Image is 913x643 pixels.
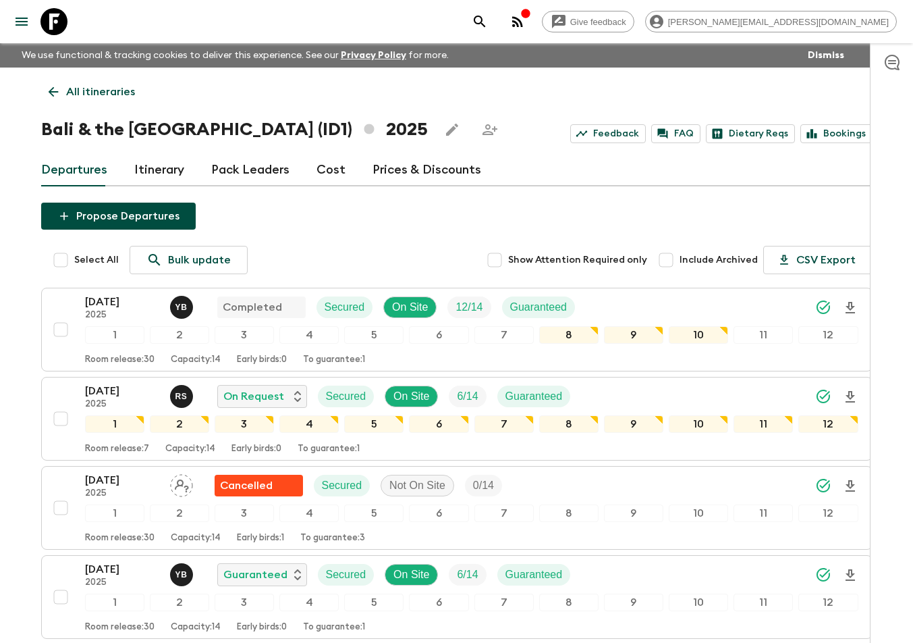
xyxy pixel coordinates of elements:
[842,567,858,584] svg: Download Onboarding
[85,622,155,633] p: Room release: 30
[734,415,793,433] div: 11
[763,246,873,274] button: CSV Export
[303,355,365,365] p: To guarantee: 1
[171,355,221,365] p: Capacity: 14
[150,594,209,611] div: 2
[279,594,339,611] div: 4
[815,388,831,405] svg: Synced Successfully
[669,505,728,522] div: 10
[604,594,663,611] div: 9
[409,415,468,433] div: 6
[604,326,663,344] div: 9
[842,300,858,316] svg: Download Onboarding
[455,299,482,315] p: 12 / 14
[215,326,274,344] div: 3
[798,326,858,344] div: 12
[539,505,599,522] div: 8
[66,84,135,100] p: All itineraries
[539,594,599,611] div: 8
[223,299,282,315] p: Completed
[449,564,486,586] div: Trip Fill
[85,383,159,399] p: [DATE]
[8,8,35,35] button: menu
[505,388,563,405] p: Guaranteed
[563,17,634,27] span: Give feedback
[392,299,428,315] p: On Site
[316,154,345,186] a: Cost
[473,478,494,494] p: 0 / 14
[85,399,159,410] p: 2025
[85,561,159,577] p: [DATE]
[279,326,339,344] div: 4
[457,567,478,583] p: 6 / 14
[41,555,873,639] button: [DATE]2025Yogi Bear (Indra Prayogi)GuaranteedSecuredOn SiteTrip FillGuaranteed123456789101112Room...
[409,594,468,611] div: 6
[215,594,274,611] div: 3
[211,154,289,186] a: Pack Leaders
[798,505,858,522] div: 12
[439,116,466,143] button: Edit this itinerary
[326,388,366,405] p: Secured
[510,299,568,315] p: Guaranteed
[85,310,159,321] p: 2025
[505,567,563,583] p: Guaranteed
[85,533,155,544] p: Room release: 30
[680,253,758,267] span: Include Archived
[734,326,793,344] div: 11
[651,124,700,143] a: FAQ
[393,388,429,405] p: On Site
[41,154,107,186] a: Departures
[170,478,193,489] span: Assign pack leader
[303,622,365,633] p: To guarantee: 1
[449,386,486,407] div: Trip Fill
[215,415,274,433] div: 3
[215,505,274,522] div: 3
[344,505,404,522] div: 5
[16,43,454,68] p: We use functional & tracking cookies to deliver this experience. See our for more.
[474,594,534,611] div: 7
[381,475,454,496] div: Not On Site
[171,533,221,544] p: Capacity: 14
[734,594,793,611] div: 11
[457,388,478,405] p: 6 / 14
[570,124,646,143] a: Feedback
[150,415,209,433] div: 2
[465,475,502,496] div: Trip Fill
[223,388,284,405] p: On Request
[237,533,284,544] p: Early birds: 1
[150,505,209,522] div: 2
[604,505,663,522] div: 9
[706,124,795,143] a: Dietary Reqs
[326,567,366,583] p: Secured
[134,154,184,186] a: Itinerary
[385,564,438,586] div: On Site
[389,478,445,494] p: Not On Site
[669,415,728,433] div: 10
[316,297,373,318] div: Secured
[508,253,647,267] span: Show Attention Required only
[341,51,406,60] a: Privacy Policy
[237,622,287,633] p: Early birds: 0
[476,116,503,143] span: Share this itinerary
[175,569,188,580] p: Y B
[41,377,873,461] button: [DATE]2025Raka SanjayaOn RequestSecuredOn SiteTrip FillGuaranteed123456789101112Room release:7Cap...
[170,389,196,400] span: Raka Sanjaya
[41,78,142,105] a: All itineraries
[237,355,287,365] p: Early birds: 0
[372,154,481,186] a: Prices & Discounts
[279,505,339,522] div: 4
[800,124,873,143] a: Bookings
[85,355,155,365] p: Room release: 30
[85,294,159,310] p: [DATE]
[41,466,873,550] button: [DATE]2025Assign pack leaderFlash Pack cancellationSecuredNot On SiteTrip Fill123456789101112Room...
[393,567,429,583] p: On Site
[661,17,896,27] span: [PERSON_NAME][EMAIL_ADDRESS][DOMAIN_NAME]
[223,567,287,583] p: Guaranteed
[220,478,273,494] p: Cancelled
[85,505,144,522] div: 1
[85,415,144,433] div: 1
[604,415,663,433] div: 9
[447,297,491,318] div: Trip Fill
[41,116,428,143] h1: Bali & the [GEOGRAPHIC_DATA] (ID1) 2025
[314,475,370,496] div: Secured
